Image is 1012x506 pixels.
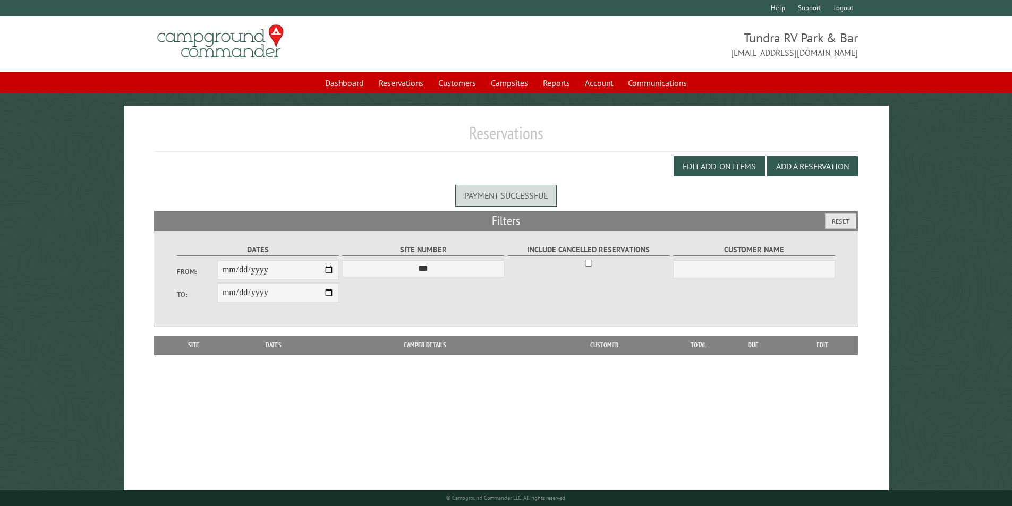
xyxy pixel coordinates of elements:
a: Reservations [372,73,430,93]
h2: Filters [154,211,858,231]
th: Dates [228,336,319,355]
a: Communications [622,73,693,93]
a: Campsites [484,73,534,93]
th: Edit [787,336,858,355]
h1: Reservations [154,123,858,152]
button: Edit Add-on Items [674,156,765,176]
span: Tundra RV Park & Bar [EMAIL_ADDRESS][DOMAIN_NAME] [506,29,858,59]
th: Camper Details [319,336,531,355]
div: Payment successful [455,185,557,206]
img: Campground Commander [154,21,287,62]
th: Site [159,336,228,355]
small: © Campground Commander LLC. All rights reserved. [446,494,566,501]
label: To: [177,289,217,299]
label: Dates [177,244,339,256]
a: Account [579,73,619,93]
th: Total [677,336,720,355]
a: Customers [432,73,482,93]
th: Due [720,336,787,355]
a: Dashboard [319,73,370,93]
a: Reports [537,73,576,93]
label: Customer Name [673,244,835,256]
label: From: [177,267,217,277]
button: Reset [825,213,856,229]
button: Add a Reservation [767,156,858,176]
th: Customer [531,336,677,355]
label: Include Cancelled Reservations [508,244,670,256]
label: Site Number [342,244,504,256]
